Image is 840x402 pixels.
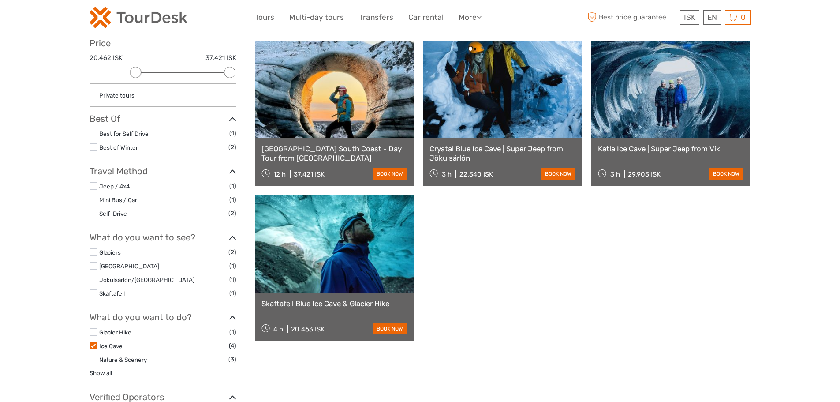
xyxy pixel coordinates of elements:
[99,249,121,256] a: Glaciers
[229,274,236,285] span: (1)
[229,195,236,205] span: (1)
[12,15,100,23] p: We're away right now. Please check back later!
[684,13,695,22] span: ISK
[99,356,147,363] a: Nature & Scenery
[429,144,575,162] a: Crystal Blue Ice Cave | Super Jeep from Jökulsárlón
[99,263,159,270] a: [GEOGRAPHIC_DATA]
[373,323,407,334] a: book now
[294,170,325,178] div: 37.421 ISK
[273,325,283,333] span: 4 h
[99,329,131,336] a: Glacier Hike
[229,327,236,337] span: (1)
[459,170,493,178] div: 22.340 ISK
[99,290,125,297] a: Skaftafell
[373,168,407,180] a: book now
[99,276,194,283] a: Jökulsárlón/[GEOGRAPHIC_DATA]
[90,369,112,376] a: Show all
[90,232,236,243] h3: What do you want to see?
[90,7,187,28] img: 120-15d4194f-c635-41b9-a512-a3cb382bfb57_logo_small.png
[228,247,236,257] span: (2)
[90,312,236,323] h3: What do you want to do?
[99,342,123,349] a: Ice Cave
[289,11,344,24] a: Multi-day tours
[739,13,747,22] span: 0
[228,354,236,364] span: (3)
[541,168,575,180] a: book now
[90,53,123,63] label: 20.462 ISK
[229,181,236,191] span: (1)
[586,10,678,25] span: Best price guarantee
[99,210,127,217] a: Self-Drive
[99,92,134,99] a: Private tours
[99,183,130,190] a: Jeep / 4x4
[703,10,721,25] div: EN
[709,168,743,180] a: book now
[229,261,236,271] span: (1)
[90,113,236,124] h3: Best Of
[99,144,138,151] a: Best of Winter
[255,11,274,24] a: Tours
[598,144,744,153] a: Katla Ice Cave | Super Jeep from Vik
[291,325,325,333] div: 20.463 ISK
[261,299,407,308] a: Skaftafell Blue Ice Cave & Glacier Hike
[205,53,236,63] label: 37.421 ISK
[90,166,236,177] h3: Travel Method
[228,208,236,218] span: (2)
[229,341,236,351] span: (4)
[99,130,149,137] a: Best for Self Drive
[261,144,407,162] a: [GEOGRAPHIC_DATA] South Coast - Day Tour from [GEOGRAPHIC_DATA]
[442,170,452,178] span: 3 h
[229,288,236,298] span: (1)
[228,142,236,152] span: (2)
[101,14,112,24] button: Open LiveChat chat widget
[359,11,393,24] a: Transfers
[273,170,286,178] span: 12 h
[99,196,137,203] a: Mini Bus / Car
[90,38,236,49] h3: Price
[610,170,620,178] span: 3 h
[628,170,661,178] div: 29.903 ISK
[459,11,482,24] a: More
[408,11,444,24] a: Car rental
[229,128,236,139] span: (1)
